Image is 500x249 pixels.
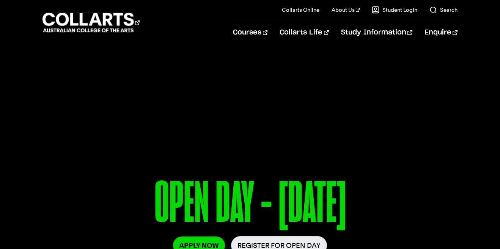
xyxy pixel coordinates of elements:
a: Collarts Online [282,6,319,14]
div: Go to homepage [42,12,140,33]
a: Collarts Life [280,20,329,45]
a: Enquire [425,20,458,45]
a: Courses [233,20,267,45]
a: Search [429,6,458,14]
a: Study Information [341,20,412,45]
p: OPEN DAY - [DATE] [42,174,458,236]
a: About Us [332,6,360,14]
a: Student Login [372,6,417,14]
